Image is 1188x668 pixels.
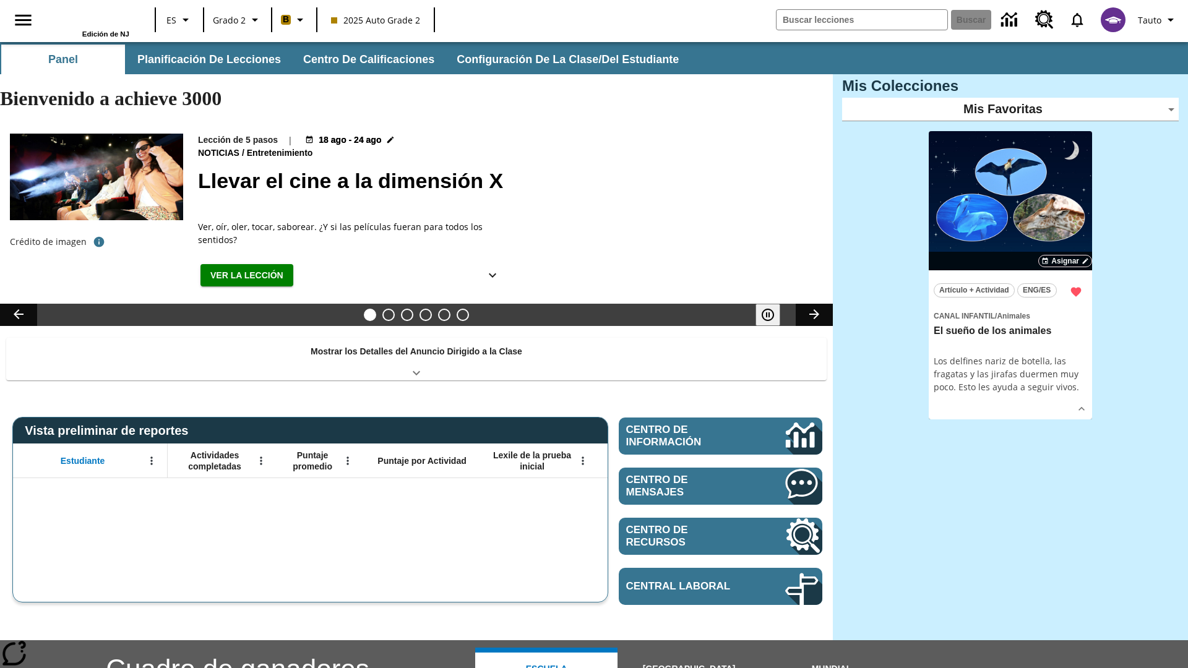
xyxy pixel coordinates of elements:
[200,264,293,287] button: Ver la lección
[1072,400,1091,418] button: Ver más
[934,312,995,320] span: Canal Infantil
[283,12,289,27] span: B
[755,304,780,326] button: Pausar
[457,309,469,321] button: Diapositiva 6 Una idea, mucho trabajo
[174,450,256,472] span: Actividades completadas
[934,325,1087,338] h3: El sueño de los animales
[480,264,505,287] button: Ver más
[382,309,395,321] button: Diapositiva 2 ¿Lo quieres con papas fritas?
[934,309,1087,322] span: Tema: Canal Infantil/Animales
[1133,9,1183,31] button: Perfil/Configuración
[1065,281,1087,303] button: Remover de Favoritas
[619,417,822,455] a: Centro de información
[401,309,413,321] button: Diapositiva 3 Modas que pasaron de moda
[198,165,818,197] h2: Llevar el cine a la dimensión X
[626,424,743,448] span: Centro de información
[293,45,444,74] button: Centro de calificaciones
[842,98,1179,121] div: Mis Favoritas
[25,424,194,438] span: Vista preliminar de reportes
[934,283,1015,298] button: Artículo + Actividad
[198,220,507,246] div: Ver, oír, oler, tocar, saborear. ¿Y si las películas fueran para todos los sentidos?
[995,312,997,320] span: /
[338,452,357,470] button: Abrir menú
[208,9,267,31] button: Grado: Grado 2, Elige un grado
[10,236,87,248] p: Crédito de imagen
[127,45,291,74] button: Planificación de lecciones
[198,134,278,147] p: Lección de 5 pasos
[934,354,1087,393] div: Los delfines nariz de botella, las fragatas y las jirafas duermen muy poco. Esto les ayuda a segu...
[1138,14,1161,27] span: Tauto
[842,77,1179,95] h3: Mis Colecciones
[755,304,793,326] div: Pausar
[87,231,111,253] button: Crédito de foto: The Asahi Shimbun vía Getty Images
[1,45,125,74] button: Panel
[166,14,176,27] span: ES
[1051,255,1079,267] span: Asignar
[247,147,316,160] span: Entretenimiento
[252,452,270,470] button: Abrir menú
[487,450,577,472] span: Lexile de la prueba inicial
[626,524,748,549] span: Centro de recursos
[331,14,420,27] span: 2025 Auto Grade 2
[319,134,381,147] span: 18 ago - 24 ago
[929,131,1092,420] div: lesson details
[438,309,450,321] button: Diapositiva 5 ¿Cuál es la gran idea?
[49,6,129,30] a: Portada
[1093,4,1133,36] button: Escoja un nuevo avatar
[619,468,822,505] a: Centro de mensajes
[377,455,466,466] span: Puntaje por Actividad
[574,452,592,470] button: Abrir menú
[311,345,522,358] p: Mostrar los Detalles del Anuncio Dirigido a la Clase
[619,568,822,605] a: Central laboral
[626,474,748,499] span: Centro de mensajes
[1061,4,1093,36] a: Notificaciones
[939,284,1009,297] span: Artículo + Actividad
[796,304,833,326] button: Carrusel de lecciones, seguir
[994,3,1028,37] a: Centro de información
[997,312,1030,320] span: Animales
[1017,283,1057,298] button: ENG/ES
[242,148,244,158] span: /
[1101,7,1126,32] img: avatar image
[420,309,432,321] button: Diapositiva 4 ¿Los autos del futuro?
[213,14,246,27] span: Grado 2
[6,338,827,380] div: Mostrar los Detalles del Anuncio Dirigido a la Clase
[283,450,342,472] span: Puntaje promedio
[626,580,748,593] span: Central laboral
[142,452,161,470] button: Abrir menú
[364,309,376,321] button: Diapositiva 1 Llevar el cine a la dimensión X
[447,45,689,74] button: Configuración de la clase/del estudiante
[619,518,822,555] a: Centro de recursos, Se abrirá en una pestaña nueva.
[10,134,183,220] img: El panel situado frente a los asientos rocía con agua nebulizada al feliz público en un cine equi...
[82,30,129,38] span: Edición de NJ
[276,9,312,31] button: Boost El color de la clase es anaranjado claro. Cambiar el color de la clase.
[777,10,947,30] input: Buscar campo
[160,9,199,31] button: Lenguaje: ES, Selecciona un idioma
[1028,3,1061,36] a: Centro de recursos, Se abrirá en una pestaña nueva.
[288,134,293,147] span: |
[303,134,397,147] button: 18 ago - 24 ago Elegir fechas
[1023,284,1051,297] span: ENG/ES
[49,4,129,38] div: Portada
[198,147,242,160] span: Noticias
[1038,255,1092,267] button: Asignar Elegir fechas
[61,455,105,466] span: Estudiante
[5,2,41,38] button: Abrir el menú lateral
